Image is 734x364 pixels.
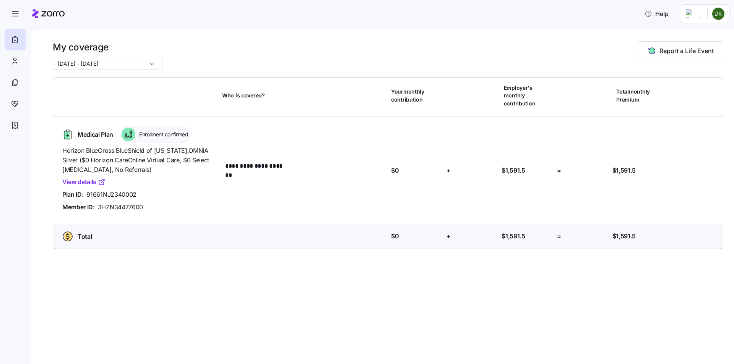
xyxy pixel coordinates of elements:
h1: My coverage [53,41,162,53]
span: Member ID: [62,202,95,212]
button: Report a Life Event [638,41,723,60]
span: Medical Plan [78,130,113,139]
span: Total [78,232,92,241]
span: Total monthly Premium [616,88,666,104]
span: 91661NJ2340002 [86,190,136,199]
span: Your monthly contribution [391,88,441,104]
span: = [557,231,561,241]
span: Report a Life Event [659,46,714,55]
span: Who is covered? [222,92,265,99]
img: 5a5de0d9d9f007bdc1228ec5d17bd539 [712,8,724,20]
span: $1,591.5 [612,166,636,175]
span: 3HZN34477600 [98,202,143,212]
span: Enrollment confirmed [137,131,188,138]
button: Help [638,6,675,21]
span: = [557,166,561,175]
span: + [447,166,451,175]
span: + [447,231,451,241]
span: $1,591.5 [612,231,636,241]
span: $1,591.5 [502,231,525,241]
span: $1,591.5 [502,166,525,175]
span: Plan ID: [62,190,83,199]
span: $0 [391,166,399,175]
span: Horizon BlueCross BlueShield of [US_STATE] , OMNIA Silver ($0 Horizon CareOnline Virtual Care, $0... [62,146,216,174]
a: View details [62,177,106,187]
span: $0 [391,231,399,241]
span: Employer's monthly contribution [504,84,554,107]
span: Help [645,9,669,18]
img: Employer logo [686,9,701,18]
